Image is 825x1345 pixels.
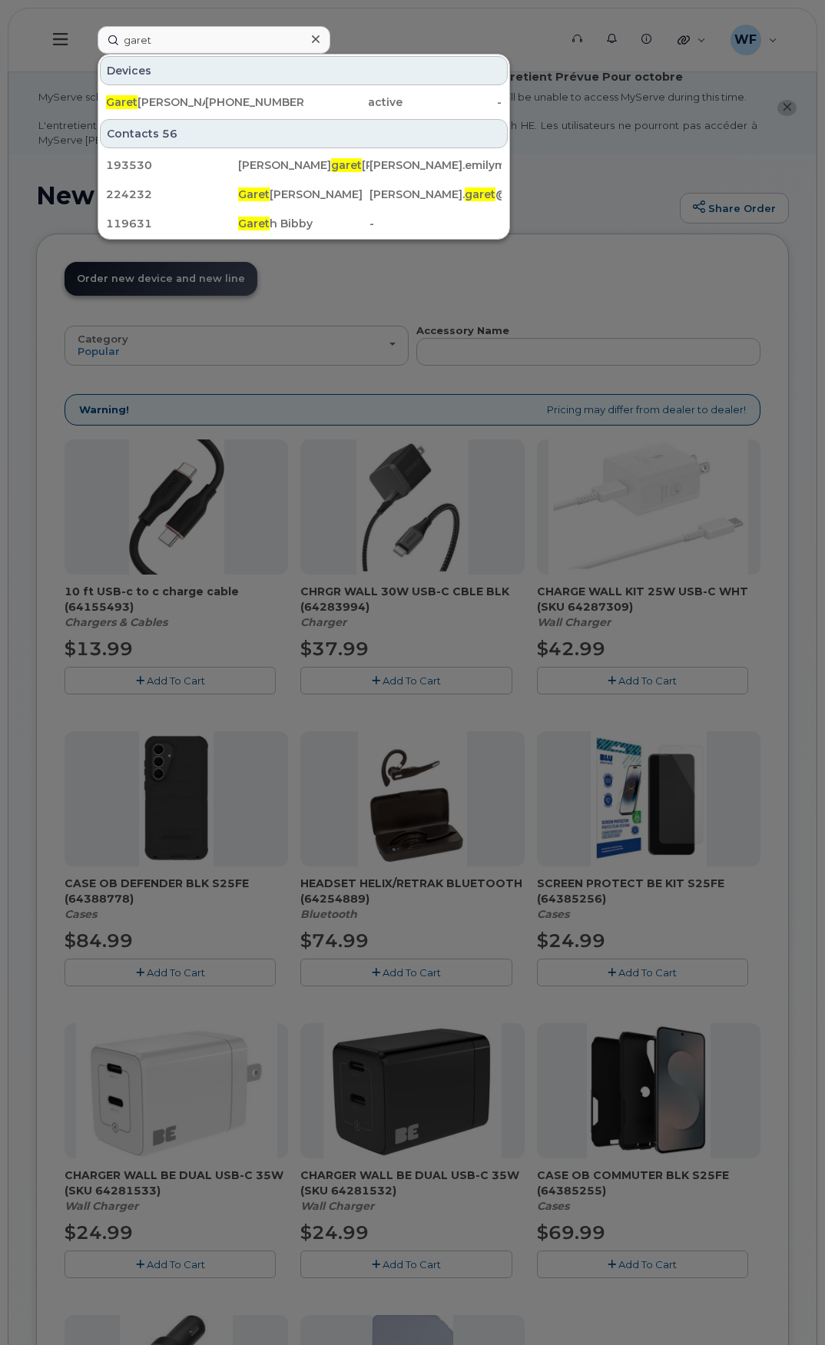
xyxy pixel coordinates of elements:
div: Devices [100,56,508,85]
span: Garet [238,187,270,201]
div: h Bibby [238,216,370,231]
a: 193530[PERSON_NAME]garet[PERSON_NAME][PERSON_NAME].emilymar@[DOMAIN_NAME] [100,151,508,179]
div: 193530 [106,157,238,173]
span: Garet [106,95,137,109]
div: active [304,94,403,110]
div: [PERSON_NAME] [238,187,370,202]
span: garet [465,187,495,201]
div: Contacts [100,119,508,148]
a: Garet[PERSON_NAME][PHONE_NUMBER]active- [100,88,508,116]
div: - [369,216,502,231]
div: [PERSON_NAME]. @[DOMAIN_NAME] [369,187,502,202]
span: Garet [238,217,270,230]
div: [PHONE_NUMBER] [205,94,304,110]
div: 119631 [106,216,238,231]
a: 224232Garet[PERSON_NAME][PERSON_NAME].garet@[DOMAIN_NAME] [100,181,508,208]
span: garet [331,158,362,172]
span: 56 [162,126,177,141]
div: [PERSON_NAME] [106,94,205,110]
div: [PERSON_NAME] [PERSON_NAME] [238,157,370,173]
div: - [403,94,502,110]
div: [PERSON_NAME].emilymar @[DOMAIN_NAME] [369,157,502,173]
div: 224232 [106,187,238,202]
a: 119631Gareth Bibby- [100,210,508,237]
